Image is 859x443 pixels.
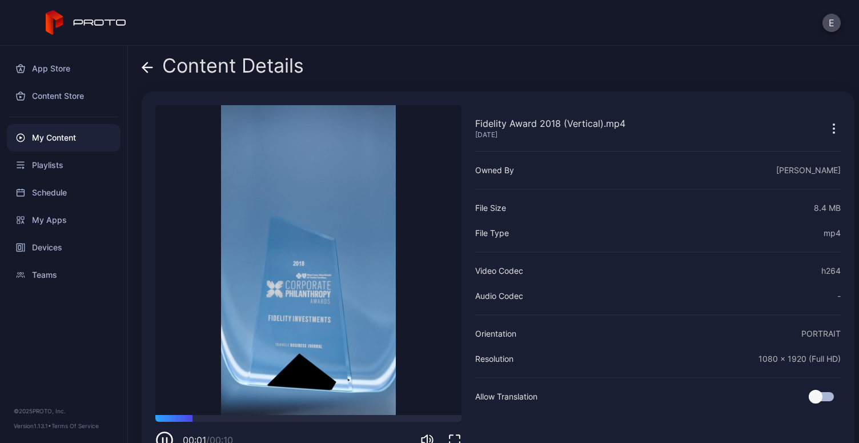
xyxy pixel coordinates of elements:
[758,352,841,366] div: 1080 x 1920 (Full HD)
[475,117,625,130] div: Fidelity Award 2018 (Vertical).mp4
[475,130,625,139] div: [DATE]
[7,82,121,110] a: Content Store
[475,390,537,404] div: Allow Translation
[7,151,121,179] a: Playlists
[776,163,841,177] div: [PERSON_NAME]
[475,163,514,177] div: Owned By
[7,206,121,234] a: My Apps
[824,226,841,240] div: mp4
[814,201,841,215] div: 8.4 MB
[475,352,513,366] div: Resolution
[7,234,121,261] a: Devices
[801,327,841,341] div: PORTRAIT
[7,261,121,289] a: Teams
[475,201,506,215] div: File Size
[475,226,509,240] div: File Type
[821,264,841,278] div: h264
[475,327,516,341] div: Orientation
[7,55,121,82] a: App Store
[475,264,523,278] div: Video Codec
[51,422,99,429] a: Terms Of Service
[475,289,523,303] div: Audio Codec
[14,406,114,416] div: © 2025 PROTO, Inc.
[7,124,121,151] a: My Content
[822,14,841,32] button: E
[142,55,304,82] div: Content Details
[7,179,121,206] a: Schedule
[837,289,841,303] div: -
[155,105,461,415] video: Sorry, your browser doesn‘t support embedded videos
[14,422,51,429] span: Version 1.13.1 •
